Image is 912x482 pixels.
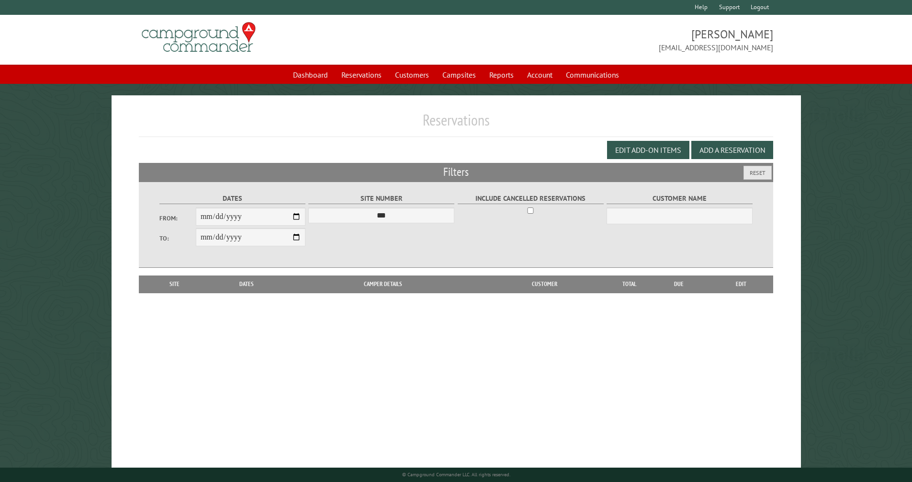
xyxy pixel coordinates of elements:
[709,275,774,293] th: Edit
[458,193,604,204] label: Include Cancelled Reservations
[287,66,334,84] a: Dashboard
[691,141,773,159] button: Add a Reservation
[159,193,305,204] label: Dates
[402,471,510,478] small: © Campground Commander LLC. All rights reserved.
[607,193,753,204] label: Customer Name
[437,66,482,84] a: Campsites
[610,275,649,293] th: Total
[456,26,774,53] span: [PERSON_NAME] [EMAIL_ADDRESS][DOMAIN_NAME]
[139,163,774,181] h2: Filters
[336,66,387,84] a: Reservations
[478,275,610,293] th: Customer
[521,66,558,84] a: Account
[159,234,196,243] label: To:
[288,275,478,293] th: Camper Details
[144,275,206,293] th: Site
[308,193,454,204] label: Site Number
[389,66,435,84] a: Customers
[139,111,774,137] h1: Reservations
[649,275,709,293] th: Due
[560,66,625,84] a: Communications
[159,214,196,223] label: From:
[139,19,259,56] img: Campground Commander
[607,141,689,159] button: Edit Add-on Items
[743,166,772,180] button: Reset
[484,66,519,84] a: Reports
[206,275,288,293] th: Dates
